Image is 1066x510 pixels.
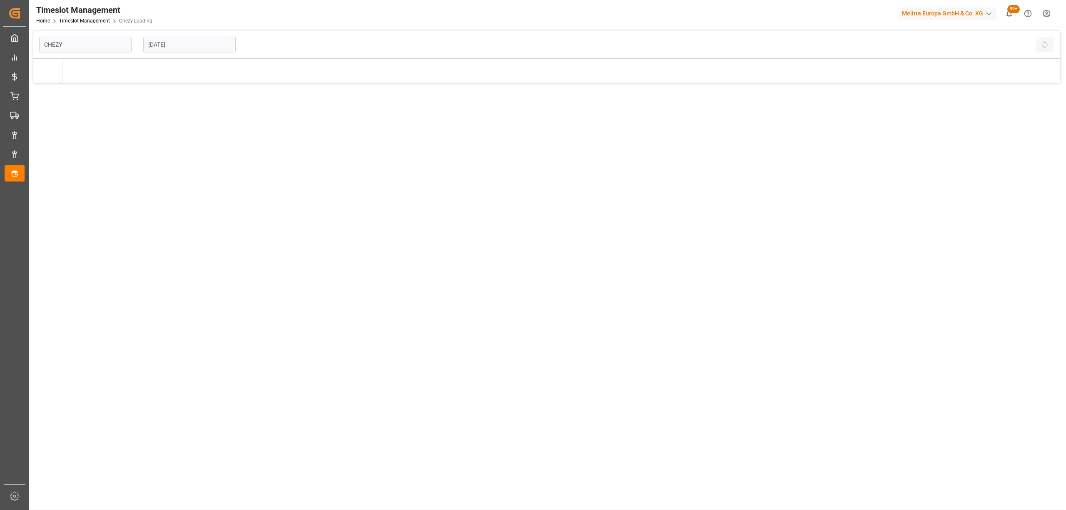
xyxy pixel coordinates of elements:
[1007,5,1020,13] span: 99+
[899,5,1000,21] button: Melitta Europa GmbH & Co. KG
[36,4,152,16] div: Timeslot Management
[1019,4,1037,23] button: Help Center
[1000,4,1019,23] button: show 100 new notifications
[59,18,110,24] a: Timeslot Management
[899,7,996,20] div: Melitta Europa GmbH & Co. KG
[39,37,132,52] input: Type to search/select
[143,37,236,52] input: DD-MM-YYYY
[36,18,50,24] a: Home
